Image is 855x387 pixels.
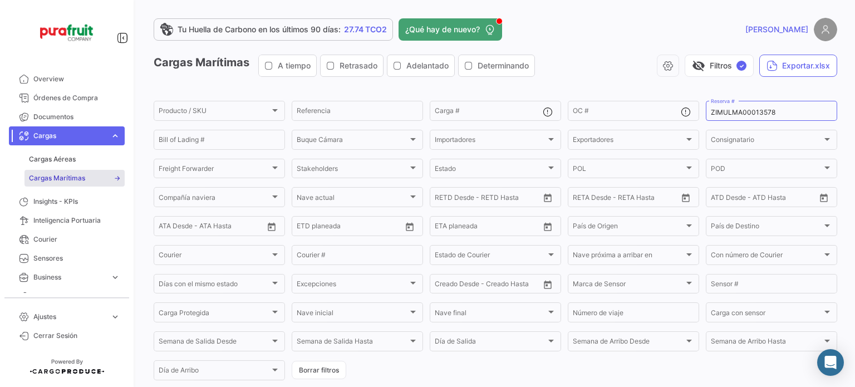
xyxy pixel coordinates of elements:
span: Tu Huella de Carbono en los últimos 90 días: [178,24,341,35]
span: Buque Cámara [297,138,408,145]
h3: Cargas Marítimas [154,55,538,77]
span: [PERSON_NAME] [745,24,808,35]
button: Adelantado [387,55,454,76]
span: Courier [33,234,120,244]
span: ¿Qué hay de nuevo? [405,24,480,35]
input: Desde [435,195,455,203]
span: Cargas [33,131,106,141]
a: Inteligencia Portuaria [9,211,125,230]
span: expand_more [110,312,120,322]
span: Nave actual [297,195,408,203]
span: Cargas Marítimas [29,173,85,183]
span: Courier [159,253,270,261]
input: Hasta [463,195,513,203]
span: Estadísticas [33,291,106,301]
span: Exportadores [573,138,684,145]
span: Insights - KPIs [33,197,120,207]
input: ATA Hasta [200,224,250,232]
a: Insights - KPIs [9,192,125,211]
button: Borrar filtros [292,361,346,379]
button: Open calendar [539,276,556,293]
span: Cerrar Sesión [33,331,120,341]
span: Nave inicial [297,311,408,319]
input: ATA Desde [159,224,193,232]
button: A tiempo [259,55,316,76]
a: Courier [9,230,125,249]
span: Ajustes [33,312,106,322]
button: Determinando [459,55,534,76]
span: Nave final [435,311,546,319]
button: Open calendar [539,189,556,206]
span: País de Destino [711,224,822,232]
span: Sensores [33,253,120,263]
button: Retrasado [321,55,383,76]
span: Días con el mismo estado [159,282,270,290]
input: Desde [297,224,317,232]
span: POL [573,166,684,174]
span: Determinando [478,60,529,71]
a: Sensores [9,249,125,268]
input: Hasta [601,195,651,203]
button: Exportar.xlsx [759,55,837,77]
input: Creado Desde [435,282,479,290]
span: Consignatario [711,138,822,145]
input: ATD Hasta [754,195,804,203]
input: Desde [435,224,455,232]
span: Adelantado [406,60,449,71]
span: Semana de Salida Hasta [297,339,408,347]
span: Business [33,272,106,282]
span: Día de Arribo [159,368,270,376]
span: Documentos [33,112,120,122]
button: visibility_offFiltros✓ [685,55,754,77]
span: Excepciones [297,282,408,290]
span: visibility_off [692,59,705,72]
span: Freight Forwarder [159,166,270,174]
span: expand_more [110,272,120,282]
button: Open calendar [263,218,280,235]
a: Overview [9,70,125,89]
span: expand_more [110,131,120,141]
span: Semana de Arribo Hasta [711,339,822,347]
span: expand_more [110,291,120,301]
a: Tu Huella de Carbono en los últimos 90 días:27.74 TCO2 [154,18,393,41]
span: Stakeholders [297,166,408,174]
input: ATD Desde [711,195,746,203]
span: Semana de Arribo Desde [573,339,684,347]
span: Carga Protegida [159,311,270,319]
a: Cargas Marítimas [24,170,125,187]
a: Órdenes de Compra [9,89,125,107]
span: Órdenes de Compra [33,93,120,103]
button: Open calendar [401,218,418,235]
span: Con número de Courier [711,253,822,261]
span: Overview [33,74,120,84]
input: Creado Hasta [487,282,537,290]
a: Documentos [9,107,125,126]
input: Hasta [463,224,513,232]
a: Cargas Aéreas [24,151,125,168]
span: Importadores [435,138,546,145]
span: Estado de Courier [435,253,546,261]
span: POD [711,166,822,174]
span: Semana de Salida Desde [159,339,270,347]
button: ¿Qué hay de nuevo? [399,18,502,41]
input: Desde [573,195,593,203]
span: Estado [435,166,546,174]
img: Logo+PuraFruit.png [39,13,95,52]
span: Compañía naviera [159,195,270,203]
span: 27.74 TCO2 [344,24,387,35]
span: Producto / SKU [159,109,270,116]
span: Inteligencia Portuaria [33,215,120,226]
span: Cargas Aéreas [29,154,76,164]
input: Hasta [325,224,375,232]
div: Abrir Intercom Messenger [817,349,844,376]
button: Open calendar [539,218,556,235]
span: Día de Salida [435,339,546,347]
span: Carga con sensor [711,311,822,319]
span: Nave próxima a arribar en [573,253,684,261]
span: Marca de Sensor [573,282,684,290]
span: ✓ [736,61,746,71]
button: Open calendar [677,189,694,206]
span: A tiempo [278,60,311,71]
img: placeholder-user.png [814,18,837,41]
span: País de Origen [573,224,684,232]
